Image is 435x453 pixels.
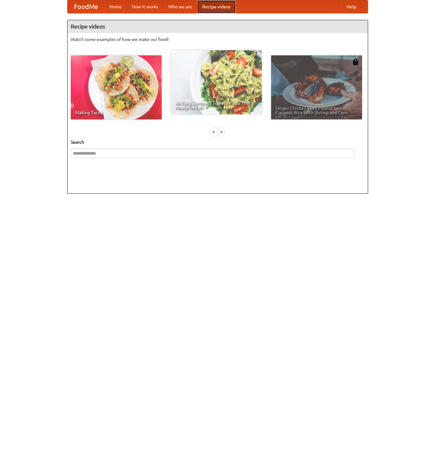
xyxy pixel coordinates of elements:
a: An Easy, Summery Tomato Pasta That's Ready for Fall [171,50,262,114]
div: » [218,128,224,136]
a: How it works [127,0,163,13]
a: Home [104,0,127,13]
p: Watch some examples of how we make our food! [71,36,365,43]
div: « [211,128,217,136]
h5: Search [71,139,365,145]
span: An Easy, Summery Tomato Pasta That's Ready for Fall [175,101,257,110]
a: Making Tacos [71,55,162,119]
img: 483408.png [352,59,359,65]
a: Recipe videos [197,0,236,13]
a: Help [342,0,361,13]
span: Making Tacos [75,110,157,115]
h4: Recipe videos [68,20,368,33]
a: FoodMe [68,0,104,13]
a: Who we are [163,0,197,13]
